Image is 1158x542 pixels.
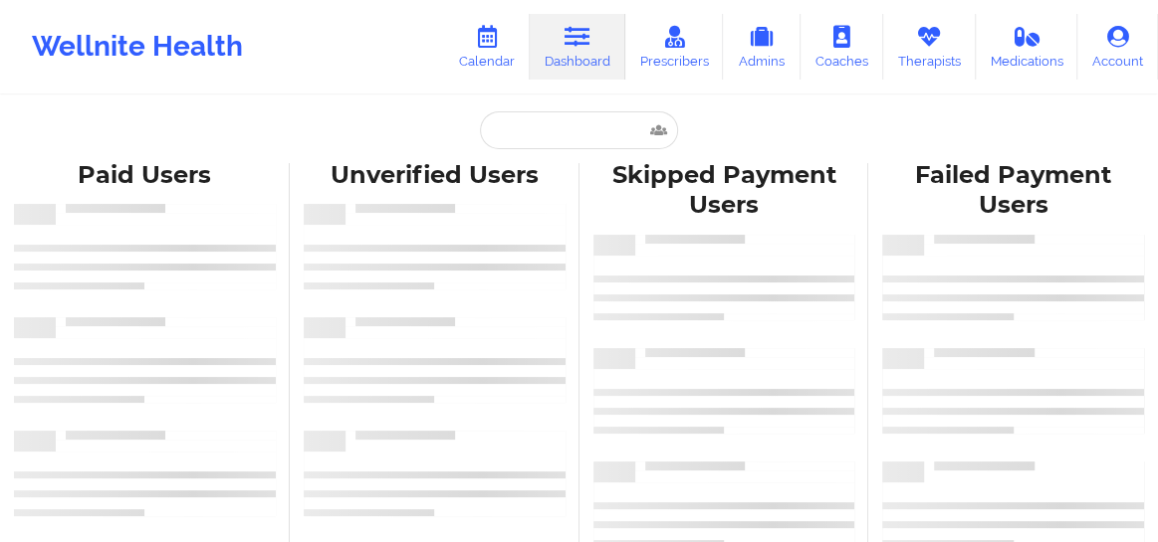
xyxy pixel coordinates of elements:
div: Paid Users [14,160,276,191]
div: Unverified Users [304,160,566,191]
a: Calendar [444,14,530,80]
a: Prescribers [625,14,724,80]
a: Medications [976,14,1078,80]
a: Therapists [883,14,976,80]
a: Dashboard [530,14,625,80]
a: Admins [723,14,801,80]
a: Coaches [801,14,883,80]
a: Account [1077,14,1158,80]
div: Failed Payment Users [882,160,1144,222]
div: Skipped Payment Users [593,160,855,222]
